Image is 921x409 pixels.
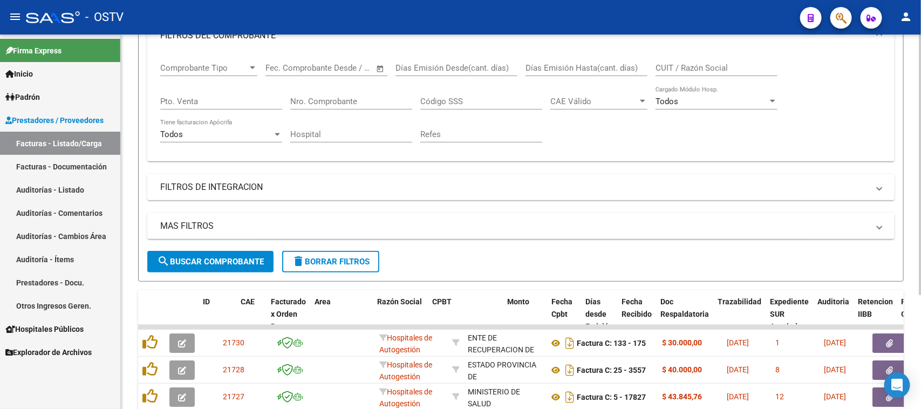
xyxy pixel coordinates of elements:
[775,365,780,374] span: 8
[718,297,762,306] span: Trazabilidad
[766,290,814,338] datatable-header-cell: Expediente SUR Asociado
[271,297,306,331] span: Facturado x Orden De
[379,333,432,355] span: Hospitales de Autogestión
[727,392,749,401] span: [DATE]
[310,290,360,338] datatable-header-cell: Area
[379,360,432,381] span: Hospitales de Autogestión
[5,45,62,57] span: Firma Express
[432,297,452,306] span: CPBT
[818,297,850,306] span: Auditoria
[582,290,618,338] datatable-header-cell: Días desde Emisión
[854,290,897,338] datatable-header-cell: Retencion IIBB
[858,297,893,318] span: Retencion IIBB
[727,365,749,374] span: [DATE]
[622,297,652,318] span: Fecha Recibido
[223,338,244,347] span: 21730
[5,114,104,126] span: Prestadores / Proveedores
[824,338,846,347] span: [DATE]
[223,365,244,374] span: 21728
[814,290,854,338] datatable-header-cell: Auditoria
[282,251,379,272] button: Borrar Filtros
[223,392,244,401] span: 21727
[160,181,869,193] mat-panel-title: FILTROS DE INTEGRACION
[550,97,638,106] span: CAE Válido
[160,63,248,73] span: Comprobante Tipo
[292,257,370,267] span: Borrar Filtros
[577,339,646,347] strong: Factura C: 133 - 175
[9,10,22,23] mat-icon: menu
[503,290,547,338] datatable-header-cell: Monto
[661,297,709,318] span: Doc Respaldatoria
[319,63,371,73] input: Fecha fin
[147,213,895,239] mat-expansion-panel-header: MAS FILTROS
[662,365,702,374] strong: $ 40.000,00
[241,297,255,306] span: CAE
[85,5,124,29] span: - OSTV
[157,255,170,268] mat-icon: search
[199,290,236,338] datatable-header-cell: ID
[377,297,422,306] span: Razón Social
[236,290,267,338] datatable-header-cell: CAE
[373,290,427,338] datatable-header-cell: Razón Social
[657,290,714,338] datatable-header-cell: Doc Respaldatoria
[160,129,183,139] span: Todos
[586,297,613,331] span: Días desde Emisión
[147,174,895,200] mat-expansion-panel-header: FILTROS DE INTEGRACION
[5,91,40,103] span: Padrón
[468,359,541,408] div: ESTADO PROVINCIA DE [GEOGRAPHIC_DATA][PERSON_NAME]
[618,290,657,338] datatable-header-cell: Fecha Recibido
[656,97,678,106] span: Todos
[468,359,540,381] div: 30673377544
[428,290,503,338] datatable-header-cell: CPBT
[775,392,784,401] span: 12
[563,335,577,352] i: Descargar documento
[577,366,646,374] strong: Factura C: 25 - 3557
[265,63,309,73] input: Fecha inicio
[727,338,749,347] span: [DATE]
[563,362,577,379] i: Descargar documento
[374,63,387,75] button: Open calendar
[379,387,432,408] span: Hospitales de Autogestión
[662,392,702,401] strong: $ 43.845,76
[551,297,572,318] span: Fecha Cpbt
[563,388,577,406] i: Descargar documento
[468,332,540,355] div: 30718615700
[157,257,264,267] span: Buscar Comprobante
[147,53,895,161] div: FILTROS DEL COMPROBANTE
[5,68,33,80] span: Inicio
[770,297,809,331] span: Expediente SUR Asociado
[267,290,310,338] datatable-header-cell: Facturado x Orden De
[203,297,210,306] span: ID
[824,392,846,401] span: [DATE]
[160,30,869,42] mat-panel-title: FILTROS DEL COMPROBANTE
[884,372,910,398] div: Open Intercom Messenger
[547,290,581,338] datatable-header-cell: Fecha Cpbt
[577,393,646,401] strong: Factura C: 5 - 17827
[468,386,540,408] div: 30709668923
[147,251,274,272] button: Buscar Comprobante
[315,297,331,306] span: Area
[775,338,780,347] span: 1
[899,10,912,23] mat-icon: person
[714,290,766,338] datatable-header-cell: Trazabilidad
[5,346,92,358] span: Explorador de Archivos
[824,365,846,374] span: [DATE]
[147,18,895,53] mat-expansion-panel-header: FILTROS DEL COMPROBANTE
[5,323,84,335] span: Hospitales Públicos
[160,220,869,232] mat-panel-title: MAS FILTROS
[662,338,702,347] strong: $ 30.000,00
[292,255,305,268] mat-icon: delete
[507,297,529,306] span: Monto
